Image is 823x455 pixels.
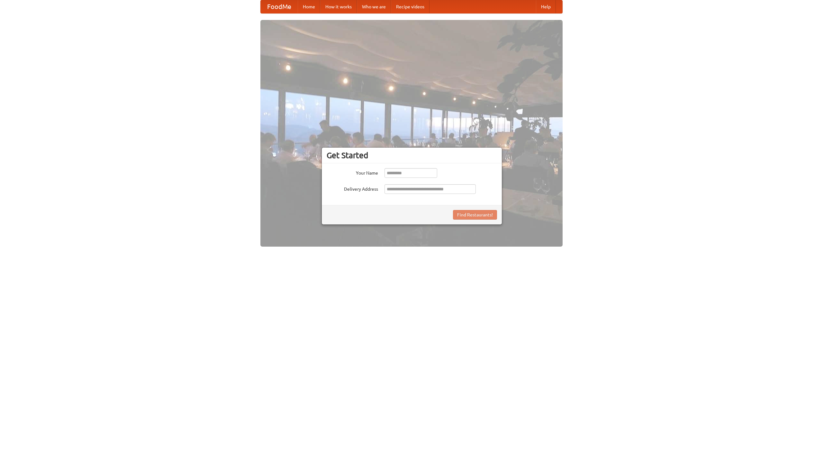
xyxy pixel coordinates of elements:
a: Who we are [357,0,391,13]
button: Find Restaurants! [453,210,497,220]
a: Home [298,0,320,13]
h3: Get Started [327,150,497,160]
label: Your Name [327,168,378,176]
a: FoodMe [261,0,298,13]
a: Help [536,0,556,13]
a: How it works [320,0,357,13]
label: Delivery Address [327,184,378,192]
a: Recipe videos [391,0,430,13]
